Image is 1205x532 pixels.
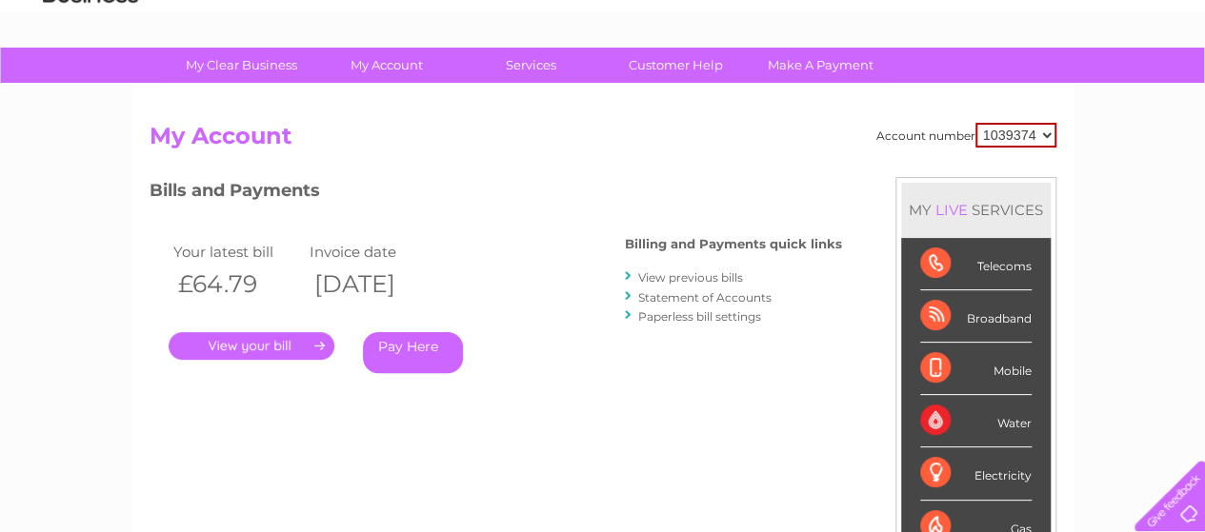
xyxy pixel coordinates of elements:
h2: My Account [150,123,1056,159]
div: LIVE [932,201,972,219]
a: Energy [917,81,959,95]
th: [DATE] [305,265,442,304]
div: Mobile [920,343,1032,395]
a: Contact [1078,81,1125,95]
h3: Bills and Payments [150,177,842,210]
h4: Billing and Payments quick links [625,237,842,251]
a: Services [452,48,610,83]
a: Log out [1142,81,1187,95]
a: . [169,332,334,360]
div: Electricity [920,447,1032,500]
a: Water [870,81,906,95]
a: Pay Here [363,332,463,373]
a: Customer Help [597,48,754,83]
td: Invoice date [305,239,442,265]
div: Telecoms [920,238,1032,290]
img: logo.png [42,49,139,108]
a: My Clear Business [163,48,320,83]
a: View previous bills [638,270,743,285]
a: My Account [308,48,465,83]
div: Water [920,395,1032,447]
a: Paperless bill settings [638,309,761,324]
th: £64.79 [169,265,306,304]
div: Account number [876,123,1056,148]
div: MY SERVICES [901,183,1051,237]
a: Statement of Accounts [638,290,772,305]
a: Telecoms [971,81,1028,95]
div: Broadband [920,290,1032,343]
a: 0333 014 3131 [846,10,977,33]
div: Clear Business is a trading name of Verastar Limited (registered in [GEOGRAPHIC_DATA] No. 3667643... [153,10,1054,92]
a: Make A Payment [742,48,899,83]
td: Your latest bill [169,239,306,265]
a: Blog [1039,81,1067,95]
